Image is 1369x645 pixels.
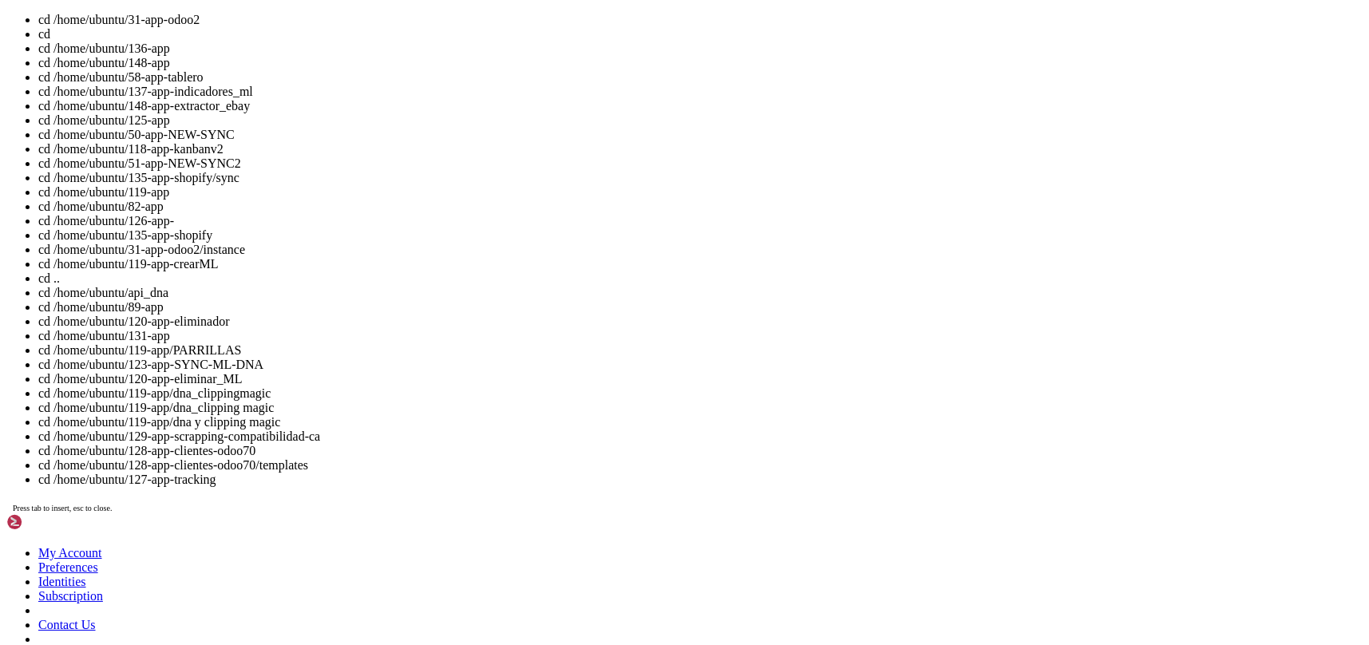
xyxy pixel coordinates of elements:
[38,415,1363,429] li: cd /home/ubuntu/119-app/dna y clipping magic
[38,171,1363,185] li: cd /home/ubuntu/135-app-shopify/sync
[38,444,1363,458] li: cd /home/ubuntu/128-app-clientes-odoo70
[38,575,86,588] a: Identities
[38,85,1363,99] li: cd /home/ubuntu/137-app-indicadores_ml
[6,183,1161,196] x-row: * Strictly confined Kubernetes makes edge and IoT secure. Learn how MicroK8s
[6,88,1161,101] x-row: System information as of [DATE]
[6,346,1161,359] x-row: New release '24.04.3 LTS' available.
[6,129,1161,142] x-row: Usage of /: 19.5% of 77.39GB Users logged in: 1
[38,315,1363,329] li: cd /home/ubuntu/120-app-eliminador
[38,343,1363,358] li: cd /home/ubuntu/119-app/PARRILLAS
[175,414,181,427] div: (25, 30)
[38,27,1363,42] li: cd
[6,34,1161,47] x-row: * Documentation: [URL][DOMAIN_NAME]
[6,359,1161,373] x-row: Run 'do-release-upgrade' to upgrade to it.
[6,251,1161,264] x-row: 1 update can be applied immediately.
[6,319,1161,332] x-row: [URL][DOMAIN_NAME]
[38,589,103,603] a: Subscription
[6,400,1161,414] x-row: Last login: [DATE] from [TECHNICAL_ID]
[38,473,1363,487] li: cd /home/ubuntu/127-app-tracking
[6,291,1161,305] x-row: Your Ubuntu release is not supported anymore.
[13,504,112,512] span: Press tab to insert, esc to close.
[38,329,1363,343] li: cd /home/ubuntu/131-app
[38,142,1363,156] li: cd /home/ubuntu/118-app-kanbanv2
[38,458,1363,473] li: cd /home/ubuntu/128-app-clientes-odoo70/templates
[6,514,98,530] img: Shellngn
[38,185,1363,200] li: cd /home/ubuntu/119-app
[6,224,1161,237] x-row: [URL][DOMAIN_NAME]
[38,113,1363,128] li: cd /home/ubuntu/125-app
[6,196,1161,210] x-row: just raised the bar for easy, resilient and secure K8s cluster deployment.
[38,358,1363,372] li: cd /home/ubuntu/123-app-SYNC-ML-DNA
[38,200,1363,214] li: cd /home/ubuntu/82-app
[38,618,96,631] a: Contact Us
[38,386,1363,401] li: cd /home/ubuntu/119-app/dna_clippingmagic
[6,6,1161,20] x-row: Welcome to Ubuntu 23.04 (GNU/Linux 6.2.0-39-generic x86_64)
[38,128,1363,142] li: cd /home/ubuntu/50-app-NEW-SYNC
[38,214,1363,228] li: cd /home/ubuntu/126-app-
[134,414,140,426] span: ~
[38,271,1363,286] li: cd ..
[6,305,1161,319] x-row: For upgrade information, please visit:
[38,70,1363,85] li: cd /home/ubuntu/58-app-tablero
[6,264,1161,278] x-row: To see these additional updates run: apt list --upgradable
[38,429,1363,444] li: cd /home/ubuntu/129-app-scrapping-compatibilidad-ca
[6,414,128,426] span: ubuntu@vps-08acaf7e
[38,56,1363,70] li: cd /home/ubuntu/148-app
[38,243,1363,257] li: cd /home/ubuntu/31-app-odoo2/instance
[38,13,1363,27] li: cd /home/ubuntu/31-app-odoo2
[6,47,1161,61] x-row: * Management: [URL][DOMAIN_NAME]
[38,257,1363,271] li: cd /home/ubuntu/119-app-crearML
[38,560,98,574] a: Preferences
[38,156,1363,171] li: cd /home/ubuntu/51-app-NEW-SYNC2
[6,414,1161,427] x-row: : $ cd
[38,228,1363,243] li: cd /home/ubuntu/135-app-shopify
[38,401,1363,415] li: cd /home/ubuntu/119-app/dna_clipping magic
[38,286,1363,300] li: cd /home/ubuntu/api_dna
[38,372,1363,386] li: cd /home/ubuntu/120-app-eliminar_ML
[38,42,1363,56] li: cd /home/ubuntu/136-app
[38,300,1363,315] li: cd /home/ubuntu/89-app
[38,546,102,560] a: My Account
[6,156,1161,169] x-row: Swap usage: 0%
[6,61,1161,74] x-row: * Support: [URL][DOMAIN_NAME]
[6,142,1161,156] x-row: Memory usage: 33% IPv4 address for ens3: [TECHNICAL_ID]
[6,115,1161,129] x-row: System load: 0.07 Processes: 166
[38,99,1363,113] li: cd /home/ubuntu/148-app-extractor_ebay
